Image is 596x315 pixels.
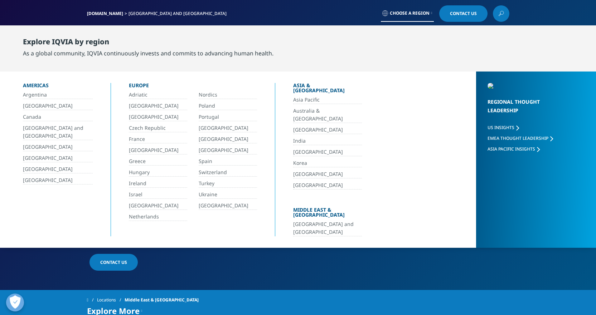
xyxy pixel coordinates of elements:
a: Contact Us [439,5,488,22]
a: Contact us [89,254,138,271]
span: Contact us [100,259,127,265]
a: Poland [199,102,257,110]
div: [GEOGRAPHIC_DATA] and [GEOGRAPHIC_DATA] [129,11,229,16]
a: US Insights [488,124,519,131]
span: Choose a Region [390,10,430,16]
span: EMEA Thought Leadership [488,135,548,141]
span: Contact Us [450,11,477,16]
a: Turkey [199,179,257,188]
div: Europe [129,83,257,91]
div: Asia & [GEOGRAPHIC_DATA] [293,83,362,96]
a: Argentina [23,91,93,99]
a: India [293,137,362,145]
a: [DOMAIN_NAME] [87,10,123,16]
span: Middle East & [GEOGRAPHIC_DATA] [125,294,199,306]
a: [GEOGRAPHIC_DATA] [23,165,93,173]
a: [GEOGRAPHIC_DATA] [293,170,362,178]
div: Americas [23,83,93,91]
a: Asia Pacific Insights [488,146,540,152]
img: 2093_analyzing-data-using-big-screen-display-and-laptop.png [488,83,563,89]
a: [GEOGRAPHIC_DATA] [23,154,93,162]
a: [GEOGRAPHIC_DATA] and [GEOGRAPHIC_DATA] [293,220,362,236]
a: Australia & [GEOGRAPHIC_DATA] [293,107,362,123]
a: [GEOGRAPHIC_DATA] [199,146,257,154]
div: Regional Thought Leadership [488,98,563,124]
span: US Insights [488,124,514,131]
div: As a global community, IQVIA continuously invests and commits to advancing human health. [23,49,273,58]
a: [GEOGRAPHIC_DATA] [199,135,257,143]
a: [GEOGRAPHIC_DATA] [199,202,257,210]
a: [GEOGRAPHIC_DATA] and [GEOGRAPHIC_DATA] [23,124,93,140]
span: Explore More [87,306,140,315]
div: Middle East & [GEOGRAPHIC_DATA] [293,207,362,220]
a: [GEOGRAPHIC_DATA] [129,113,187,121]
a: Portugal [199,113,257,121]
span: Asia Pacific Insights [488,146,535,152]
a: Greece [129,157,187,166]
a: Locations [97,294,125,306]
div: Explore IQVIA by region [23,38,273,49]
a: Switzerland [199,168,257,177]
a: [GEOGRAPHIC_DATA] [293,181,362,190]
a: Ireland [129,179,187,188]
a: Hungary [129,168,187,177]
nav: Primary [147,25,509,59]
a: [GEOGRAPHIC_DATA] [129,102,187,110]
a: Korea [293,159,362,167]
a: Spain [199,157,257,166]
a: [GEOGRAPHIC_DATA] [129,202,187,210]
a: EMEA Thought Leadership [488,135,553,141]
a: [GEOGRAPHIC_DATA] [129,146,187,154]
a: [GEOGRAPHIC_DATA] [23,143,93,151]
a: Nordics [199,91,257,99]
a: [GEOGRAPHIC_DATA] [199,124,257,132]
a: Netherlands [129,213,187,221]
a: France [129,135,187,143]
a: [GEOGRAPHIC_DATA] [293,148,362,156]
a: [GEOGRAPHIC_DATA] [293,126,362,134]
button: Open Preferences [6,294,24,311]
a: Czech Republic [129,124,187,132]
a: Ukraine [199,191,257,199]
a: [GEOGRAPHIC_DATA] [23,176,93,184]
a: Canada [23,113,93,121]
a: Adriatic [129,91,187,99]
a: Israel [129,191,187,199]
a: Asia Pacific [293,96,362,104]
a: [GEOGRAPHIC_DATA] [23,102,93,110]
